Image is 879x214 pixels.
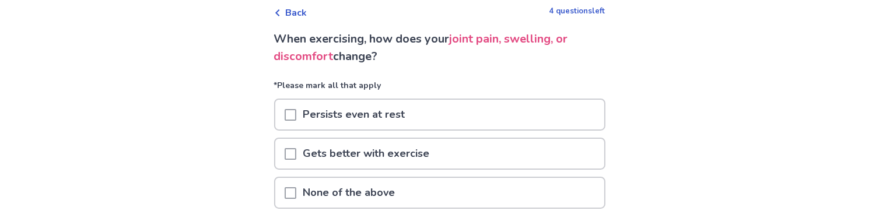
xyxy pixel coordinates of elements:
[296,100,412,129] p: Persists even at rest
[296,139,437,169] p: Gets better with exercise
[274,79,605,99] p: *Please mark all that apply
[286,6,307,20] span: Back
[274,30,605,65] p: When exercising, how does your change?
[549,6,605,17] p: 4 questions left
[296,178,402,208] p: None of the above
